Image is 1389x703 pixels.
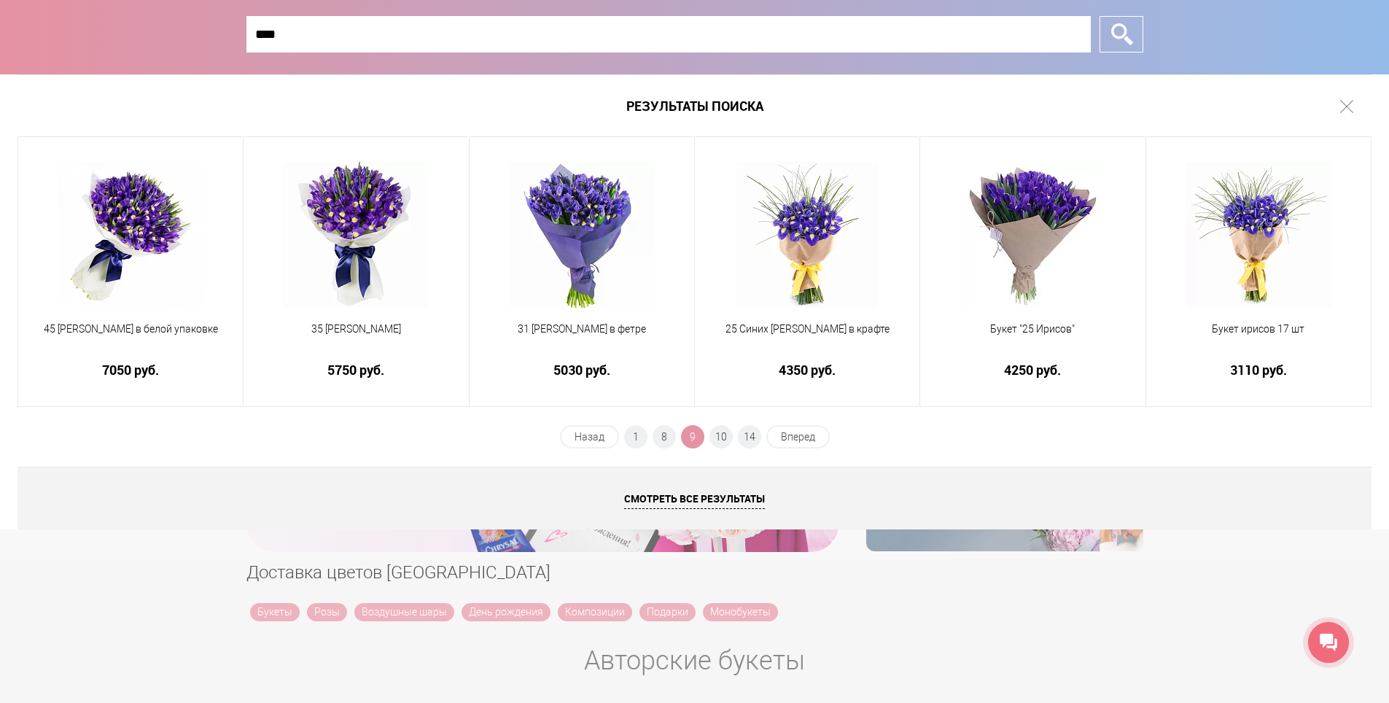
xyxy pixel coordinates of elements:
[960,162,1105,308] img: Букет "25 Ирисов"
[253,322,459,354] a: 35 [PERSON_NAME]
[1186,162,1331,308] img: Букет ирисов 17 шт
[479,362,685,378] a: 5030 руб.
[624,425,647,448] a: 1
[681,425,704,448] span: 9
[930,322,1135,354] a: Букет "25 Ирисов"
[1156,322,1361,337] span: Букет ирисов 17 шт
[58,162,203,308] img: 45 Ирисов в белой упаковке
[283,162,429,308] img: 35 Ирисов
[253,322,459,337] span: 35 [PERSON_NAME]
[28,362,233,378] a: 7050 руб.
[653,425,676,448] a: 8
[28,322,233,337] span: 45 [PERSON_NAME] в белой упаковке
[509,162,655,308] img: 31 Ирис в фетре
[28,322,233,354] a: 45 [PERSON_NAME] в белой упаковке
[1156,322,1361,354] a: Букет ирисов 17 шт
[738,425,761,448] a: 14
[1156,362,1361,378] a: 3110 руб.
[479,322,685,354] a: 31 [PERSON_NAME] в фетре
[253,362,459,378] a: 5750 руб.
[930,322,1135,337] span: Букет "25 Ирисов"
[704,322,910,354] a: 25 Синих [PERSON_NAME] в крафте
[479,322,685,337] span: 31 [PERSON_NAME] в фетре
[17,467,1372,529] a: Смотреть все результаты
[704,322,910,337] span: 25 Синих [PERSON_NAME] в крафте
[704,362,910,378] a: 4350 руб.
[17,74,1372,137] h1: Результаты поиска
[560,425,619,448] a: Назад
[624,492,765,509] span: Смотреть все результаты
[709,425,733,448] a: 10
[930,362,1135,378] a: 4250 руб.
[736,162,878,308] img: 25 Синих Ирисов в крафте
[766,425,830,448] a: Вперед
